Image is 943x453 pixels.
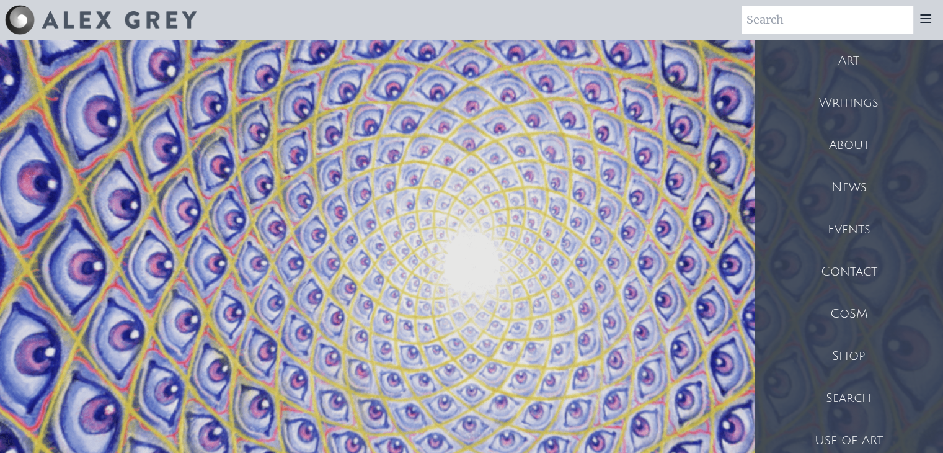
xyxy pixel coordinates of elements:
a: Art [755,40,943,82]
a: News [755,166,943,209]
input: Search [742,6,913,34]
a: Shop [755,335,943,377]
a: Search [755,377,943,419]
a: Writings [755,82,943,124]
a: Events [755,209,943,251]
a: CoSM [755,293,943,335]
a: Contact [755,251,943,293]
a: About [755,124,943,166]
